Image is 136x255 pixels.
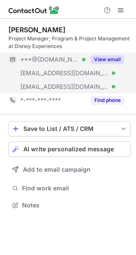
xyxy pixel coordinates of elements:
span: [EMAIL_ADDRESS][DOMAIN_NAME] [20,69,109,77]
button: Notes [8,199,131,211]
span: AI write personalized message [23,146,114,153]
span: Notes [22,201,127,209]
button: Reveal Button [91,96,124,105]
button: save-profile-one-click [8,121,131,136]
div: [PERSON_NAME] [8,25,65,34]
div: Save to List / ATS / CRM [23,125,116,132]
span: [EMAIL_ADDRESS][DOMAIN_NAME] [20,83,109,91]
button: Reveal Button [91,55,124,64]
span: Find work email [22,184,127,192]
img: ContactOut v5.3.10 [8,5,59,15]
span: Add to email campaign [23,166,91,173]
div: Project Manager; Program & Project Management at Disney Experiences [8,35,131,50]
button: Add to email campaign [8,162,131,177]
button: AI write personalized message [8,142,131,157]
span: ***@[DOMAIN_NAME] [20,56,79,63]
button: Find work email [8,182,131,194]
